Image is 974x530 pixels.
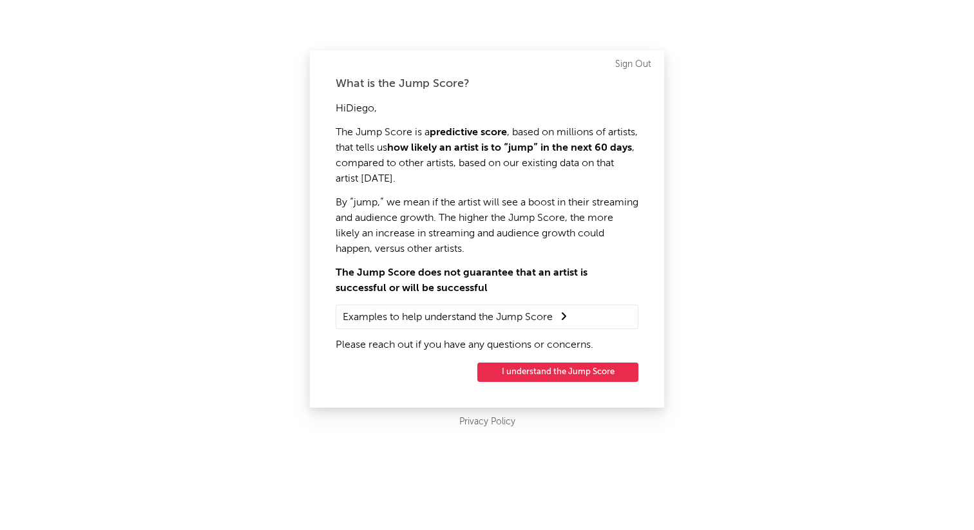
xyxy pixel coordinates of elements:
button: I understand the Jump Score [477,363,638,382]
a: Privacy Policy [459,414,515,430]
p: The Jump Score is a , based on millions of artists, that tells us , compared to other artists, ba... [336,125,638,187]
strong: The Jump Score does not guarantee that an artist is successful or will be successful [336,268,587,294]
p: Hi Diego , [336,101,638,117]
summary: Examples to help understand the Jump Score [343,308,631,325]
p: Please reach out if you have any questions or concerns. [336,337,638,353]
strong: predictive score [430,128,507,138]
a: Sign Out [615,57,651,72]
p: By “jump,” we mean if the artist will see a boost in their streaming and audience growth. The hig... [336,195,638,257]
div: What is the Jump Score? [336,76,638,91]
strong: how likely an artist is to “jump” in the next 60 days [387,143,632,153]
